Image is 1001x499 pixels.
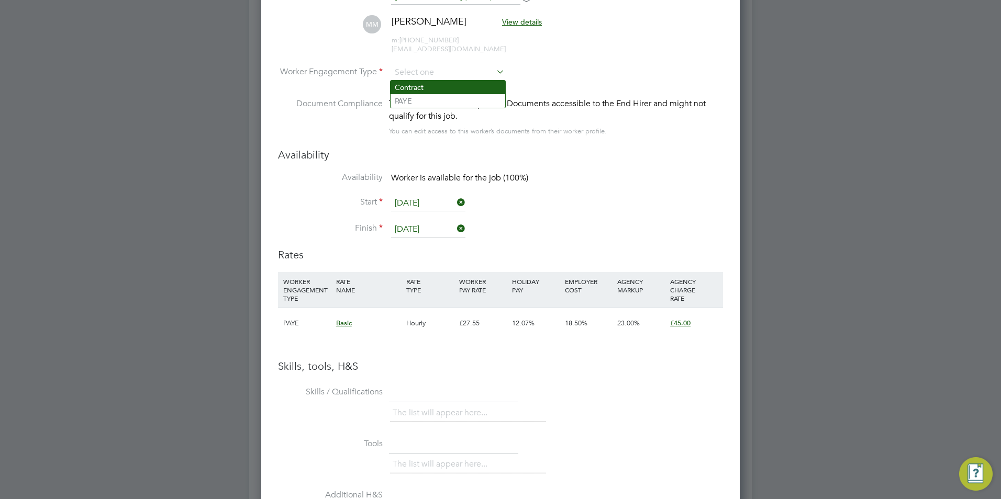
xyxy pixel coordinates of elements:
[278,387,383,398] label: Skills / Qualifications
[278,248,723,262] h3: Rates
[391,196,465,211] input: Select one
[391,81,505,94] li: Contract
[457,308,509,338] div: £27.55
[457,272,509,299] div: WORKER PAY RATE
[278,438,383,449] label: Tools
[278,359,723,373] h3: Skills, tools, H&S
[393,457,492,471] li: The list will appear here...
[391,65,505,81] input: Select one
[391,222,465,237] input: Select one
[278,223,383,234] label: Finish
[278,197,383,208] label: Start
[278,66,383,77] label: Worker Engagement Type
[392,15,466,27] span: [PERSON_NAME]
[278,148,723,162] h3: Availability
[959,457,993,491] button: Engage Resource Center
[392,36,459,44] span: [PHONE_NUMBER]
[617,319,640,327] span: 23.00%
[393,406,492,420] li: The list will appear here...
[509,272,562,299] div: HOLIDAY PAY
[281,308,333,338] div: PAYE
[363,15,381,33] span: MM
[281,272,333,308] div: WORKER ENGAGEMENT TYPE
[336,319,352,327] span: Basic
[278,172,383,183] label: Availability
[389,97,723,122] div: This worker has no Compliance Documents accessible to the End Hirer and might not qualify for thi...
[565,319,587,327] span: 18.50%
[670,319,691,327] span: £45.00
[502,17,542,27] span: View details
[391,94,505,108] li: PAYE
[668,272,720,308] div: AGENCY CHARGE RATE
[404,308,457,338] div: Hourly
[392,44,506,53] span: [EMAIL_ADDRESS][DOMAIN_NAME]
[389,125,607,138] div: You can edit access to this worker’s documents from their worker profile.
[392,36,399,44] span: m:
[615,272,668,299] div: AGENCY MARKUP
[278,97,383,135] label: Document Compliance
[404,272,457,299] div: RATE TYPE
[333,272,404,299] div: RATE NAME
[512,319,535,327] span: 12.07%
[562,272,615,299] div: EMPLOYER COST
[391,173,528,183] span: Worker is available for the job (100%)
